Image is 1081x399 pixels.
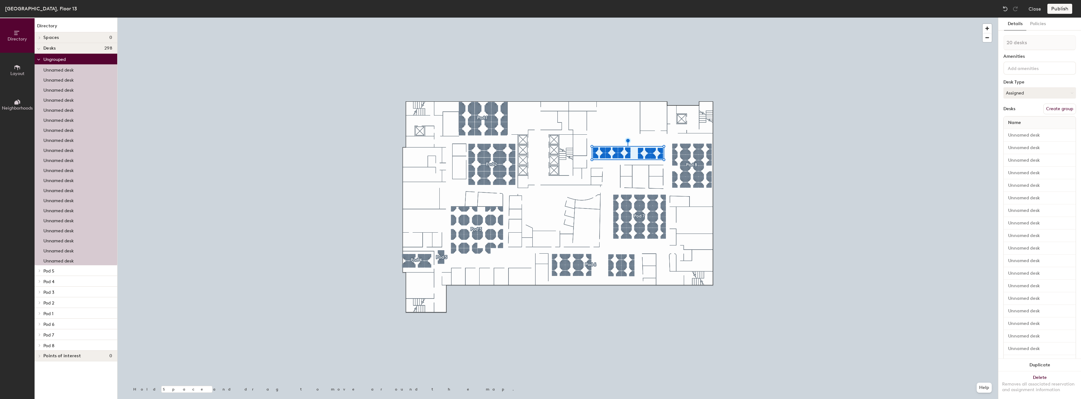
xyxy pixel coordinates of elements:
[1003,87,1076,99] button: Assigned
[977,383,992,393] button: Help
[1005,169,1074,177] input: Unnamed desk
[1005,244,1074,253] input: Unnamed desk
[43,196,74,203] p: Unnamed desk
[1005,357,1074,366] input: Unnamed desk
[1012,6,1018,12] img: Redo
[43,311,53,316] span: Pod 1
[43,256,74,264] p: Unnamed desk
[43,176,74,183] p: Unnamed desk
[1026,18,1050,30] button: Policies
[10,71,25,76] span: Layout
[1005,269,1074,278] input: Unnamed desk
[43,96,74,103] p: Unnamed desk
[8,36,27,42] span: Directory
[1007,64,1063,72] input: Add amenities
[1005,143,1074,152] input: Unnamed desk
[2,105,33,111] span: Neighborhoods
[1003,106,1015,111] div: Desks
[43,290,54,295] span: Pod 3
[43,186,74,193] p: Unnamed desk
[998,359,1081,371] button: Duplicate
[1003,54,1076,59] div: Amenities
[43,279,54,284] span: Pod 4
[35,23,117,32] h1: Directory
[1005,294,1074,303] input: Unnamed desk
[43,268,54,274] span: Pod 5
[1029,4,1041,14] button: Close
[1043,104,1076,114] button: Create group
[43,226,74,234] p: Unnamed desk
[109,35,112,40] span: 0
[43,156,74,163] p: Unnamed desk
[43,236,74,244] p: Unnamed desk
[43,246,74,254] p: Unnamed desk
[5,5,77,13] div: [GEOGRAPHIC_DATA], Floor 13
[43,353,81,359] span: Points of interest
[43,216,74,224] p: Unnamed desk
[43,343,54,348] span: Pod 8
[1005,131,1074,140] input: Unnamed desk
[1005,206,1074,215] input: Unnamed desk
[1005,256,1074,265] input: Unnamed desk
[1005,307,1074,315] input: Unnamed desk
[1005,156,1074,165] input: Unnamed desk
[1002,381,1077,393] div: Removes all associated reservation and assignment information
[1003,80,1076,85] div: Desk Type
[1004,18,1026,30] button: Details
[1005,332,1074,341] input: Unnamed desk
[43,106,74,113] p: Unnamed desk
[43,300,54,306] span: Pod 2
[1005,282,1074,290] input: Unnamed desk
[43,146,74,153] p: Unnamed desk
[43,116,74,123] p: Unnamed desk
[43,136,74,143] p: Unnamed desk
[1005,344,1074,353] input: Unnamed desk
[43,86,74,93] p: Unnamed desk
[1005,117,1024,128] span: Name
[1005,194,1074,202] input: Unnamed desk
[43,57,66,62] span: Ungrouped
[43,126,74,133] p: Unnamed desk
[43,166,74,173] p: Unnamed desk
[1005,181,1074,190] input: Unnamed desk
[43,332,54,338] span: Pod 7
[998,371,1081,399] button: DeleteRemoves all associated reservation and assignment information
[104,46,112,51] span: 298
[43,206,74,213] p: Unnamed desk
[1005,231,1074,240] input: Unnamed desk
[43,46,56,51] span: Desks
[1005,219,1074,228] input: Unnamed desk
[1005,319,1074,328] input: Unnamed desk
[43,66,74,73] p: Unnamed desk
[109,353,112,359] span: 0
[43,35,59,40] span: Spaces
[43,322,54,327] span: Pod 6
[1002,6,1008,12] img: Undo
[43,76,74,83] p: Unnamed desk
